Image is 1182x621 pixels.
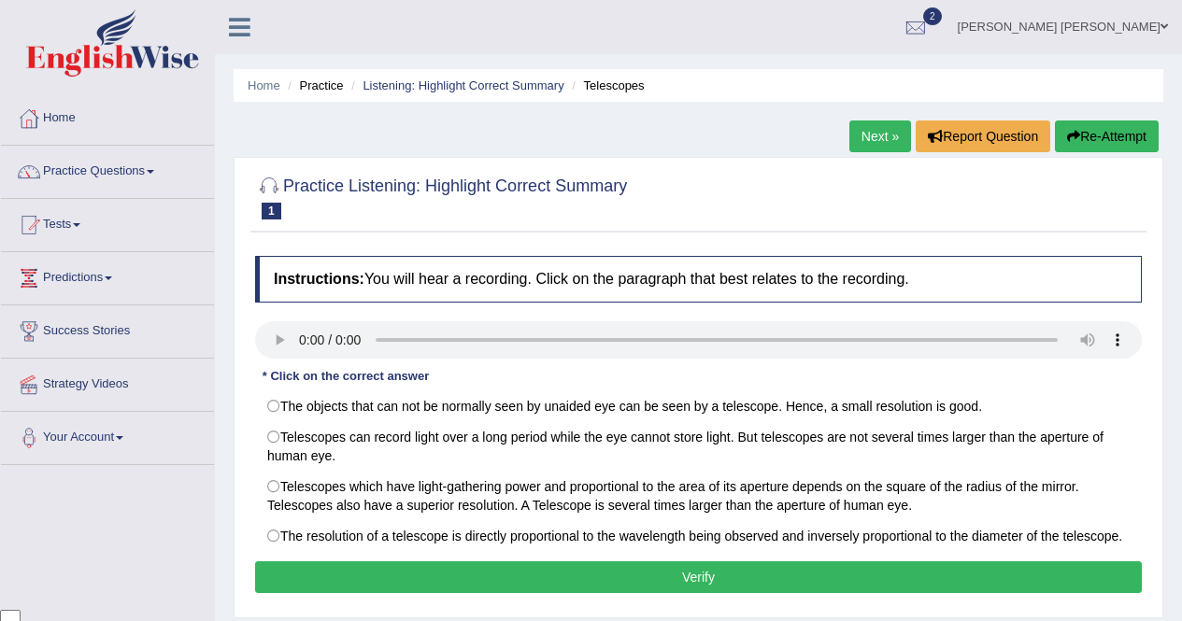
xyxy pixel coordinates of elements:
[1,305,214,352] a: Success Stories
[1,359,214,405] a: Strategy Videos
[363,78,563,92] a: Listening: Highlight Correct Summary
[1,92,214,139] a: Home
[283,77,343,94] li: Practice
[255,421,1142,472] label: Telescopes can record light over a long period while the eye cannot store light. But telescopes a...
[255,471,1142,521] label: Telescopes which have light-gathering power and proportional to the area of its aperture depends ...
[262,203,281,219] span: 1
[1,252,214,299] a: Predictions
[248,78,280,92] a: Home
[1,146,214,192] a: Practice Questions
[916,120,1050,152] button: Report Question
[255,173,627,219] h2: Practice Listening: Highlight Correct Summary
[255,368,436,386] div: * Click on the correct answer
[255,256,1142,303] h4: You will hear a recording. Click on the paragraph that best relates to the recording.
[1,199,214,246] a: Tests
[1,412,214,459] a: Your Account
[274,271,364,287] b: Instructions:
[255,390,1142,422] label: The objects that can not be normally seen by unaided eye can be seen by a telescope. Hence, a sma...
[923,7,942,25] span: 2
[567,77,644,94] li: Telescopes
[255,520,1142,552] label: The resolution of a telescope is directly proportional to the wavelength being observed and inver...
[1055,120,1159,152] button: Re-Attempt
[255,561,1142,593] button: Verify
[849,120,911,152] a: Next »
